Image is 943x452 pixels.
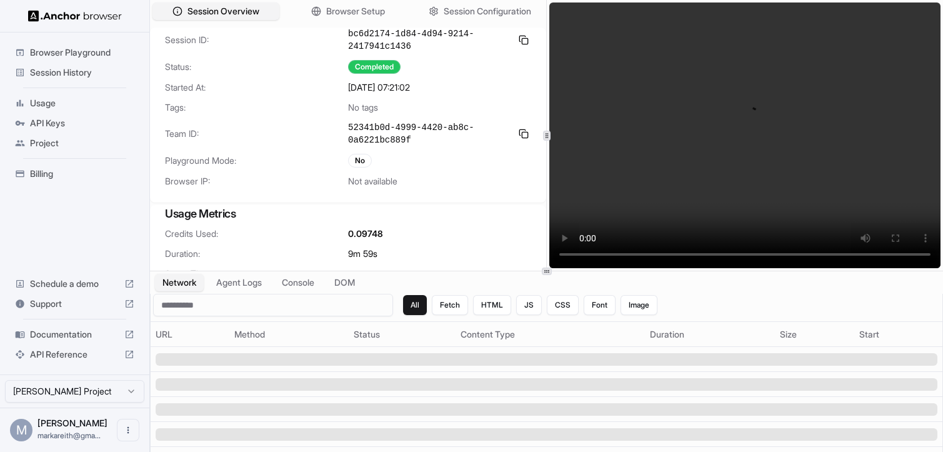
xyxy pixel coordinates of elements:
div: Size [780,328,849,341]
button: Font [584,295,616,315]
span: Schedule a demo [30,278,119,290]
div: No [348,154,372,168]
div: Support [10,294,139,314]
span: Browser IP: [165,175,348,188]
span: No tags [348,101,378,114]
button: CSS [547,295,579,315]
span: Status: [165,61,348,73]
div: Schedule a demo [10,274,139,294]
span: Project [30,137,134,149]
button: All [403,295,427,315]
span: Mark Reith [37,418,107,428]
div: URL [156,328,224,341]
span: 0.09748 [348,228,383,240]
span: Session Configuration [444,5,531,18]
span: Session Overview [187,5,259,18]
div: Method [234,328,344,341]
button: Image [621,295,657,315]
span: bc6d2174-1d84-4d94-9214-2417941c1436 [348,28,511,53]
div: API Keys [10,113,139,133]
div: Status [354,328,450,341]
span: Usage [30,97,134,109]
button: Open menu [117,419,139,441]
span: Tags: [165,101,348,114]
img: Anchor Logo [28,10,122,22]
span: API Keys [30,117,134,129]
div: Project [10,133,139,153]
span: Team ID: [165,128,348,140]
span: ms [348,268,360,280]
button: Agent Logs [209,274,269,291]
span: Browser Setup [326,5,385,18]
span: Playground Mode: [165,154,348,167]
div: Usage [10,93,139,113]
span: 9m 59s [348,248,377,260]
div: Session History [10,63,139,83]
span: API Reference [30,348,119,361]
span: [DATE] 07:21:02 [348,81,410,94]
div: Browser Playground [10,43,139,63]
span: Support [30,298,119,310]
span: Credits Used: [165,228,348,240]
span: Started At: [165,81,348,94]
button: Console [274,274,322,291]
div: Documentation [10,324,139,344]
button: DOM [327,274,362,291]
div: Billing [10,164,139,184]
span: Documentation [30,328,119,341]
span: Session ID: [165,34,348,46]
h3: Usage Metrics [165,205,531,223]
button: Network [155,274,204,291]
span: Setup Time: [165,268,348,280]
span: markareith@gmail.com [37,431,101,440]
div: Completed [348,60,401,74]
button: JS [516,295,542,315]
span: 52341b0d-4999-4420-ab8c-0a6221bc889f [348,121,511,146]
button: Fetch [432,295,468,315]
div: Start [859,328,937,341]
div: Content Type [461,328,640,341]
span: Duration: [165,248,348,260]
span: Billing [30,168,134,180]
div: Duration [650,328,771,341]
span: Browser Playground [30,46,134,59]
div: M [10,419,32,441]
span: Session History [30,66,134,79]
button: HTML [473,295,511,315]
div: API Reference [10,344,139,364]
span: Not available [348,175,397,188]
